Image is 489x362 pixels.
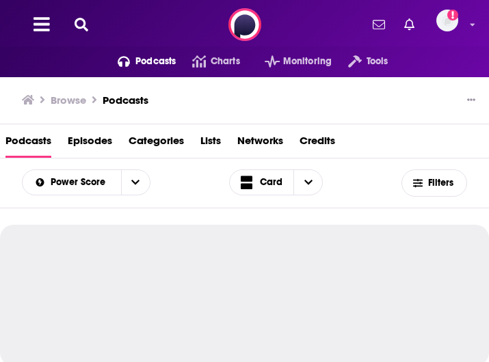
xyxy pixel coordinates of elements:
[436,10,458,31] span: Logged in as aweed
[367,13,391,36] a: Show notifications dropdown
[101,51,176,72] button: open menu
[129,130,184,158] a: Categories
[5,130,51,158] a: Podcasts
[367,52,388,71] span: Tools
[200,130,221,158] a: Lists
[300,130,335,158] a: Credits
[428,178,455,188] span: Filters
[401,169,467,197] button: Filters
[260,178,282,187] span: Card
[283,52,332,71] span: Monitoring
[228,8,261,41] img: Podchaser - Follow, Share and Rate Podcasts
[248,51,332,72] button: open menu
[399,13,420,36] a: Show notifications dropdown
[135,52,176,71] span: Podcasts
[121,170,150,195] button: open menu
[436,10,458,31] img: User Profile
[68,130,112,158] a: Episodes
[23,178,121,187] button: open menu
[229,169,323,195] button: Choose View
[51,94,86,107] h3: Browse
[462,94,481,107] button: Show More Button
[103,94,148,107] a: Podcasts
[51,178,110,187] span: Power Score
[22,169,150,195] h2: Choose List sort
[176,51,239,72] a: Charts
[447,10,458,20] svg: Add a profile image
[237,130,283,158] a: Networks
[436,10,466,40] a: Logged in as aweed
[332,51,388,72] button: open menu
[211,52,240,71] span: Charts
